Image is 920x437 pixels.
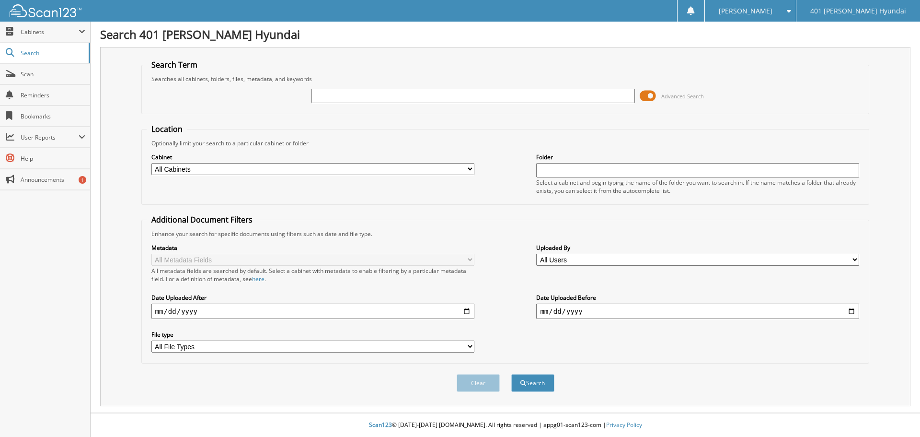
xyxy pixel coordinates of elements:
input: end [536,304,859,319]
label: Folder [536,153,859,161]
div: Enhance your search for specific documents using filters such as date and file type. [147,230,864,238]
span: Help [21,154,85,163]
span: Announcements [21,176,85,184]
iframe: Chat Widget [872,391,920,437]
label: Uploaded By [536,244,859,252]
div: 1 [79,176,86,184]
span: Cabinets [21,28,79,36]
div: © [DATE]-[DATE] [DOMAIN_NAME]. All rights reserved | appg01-scan123-com | [91,413,920,437]
span: Scan123 [369,421,392,429]
input: start [151,304,474,319]
span: User Reports [21,133,79,142]
img: scan123-logo-white.svg [10,4,81,17]
span: [PERSON_NAME] [719,8,772,14]
button: Clear [457,374,500,392]
span: 401 [PERSON_NAME] Hyundai [810,8,906,14]
span: Bookmarks [21,112,85,120]
legend: Additional Document Filters [147,214,257,225]
div: Optionally limit your search to a particular cabinet or folder [147,139,864,147]
a: Privacy Policy [606,421,642,429]
span: Scan [21,70,85,78]
button: Search [511,374,554,392]
div: Select a cabinet and begin typing the name of the folder you want to search in. If the name match... [536,178,859,195]
div: Searches all cabinets, folders, files, metadata, and keywords [147,75,864,83]
div: All metadata fields are searched by default. Select a cabinet with metadata to enable filtering b... [151,267,474,283]
h1: Search 401 [PERSON_NAME] Hyundai [100,26,910,42]
legend: Search Term [147,59,202,70]
span: Reminders [21,91,85,99]
a: here [252,275,264,283]
label: File type [151,331,474,339]
span: Search [21,49,84,57]
label: Date Uploaded Before [536,294,859,302]
label: Date Uploaded After [151,294,474,302]
span: Advanced Search [661,93,704,100]
label: Metadata [151,244,474,252]
legend: Location [147,124,187,134]
label: Cabinet [151,153,474,161]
